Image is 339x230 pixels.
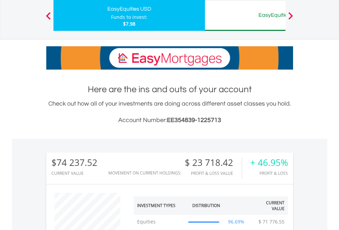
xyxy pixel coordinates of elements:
[192,203,220,208] div: Distribution
[250,158,288,168] div: + 46.95%
[46,116,293,125] h3: Account Number:
[223,215,249,229] td: 96.69%
[51,171,97,175] div: CURRENT VALUE
[46,83,293,96] h1: Here are the ins and outs of your account
[185,171,242,175] div: Profit & Loss Value
[46,46,293,70] img: EasyMortage Promotion Banner
[58,4,201,14] div: EasyEquities USD
[123,21,135,27] span: $7.98
[108,171,181,175] div: Movement on Current Holdings:
[134,196,185,215] th: Investment Types
[167,117,221,123] span: EE354839-1225713
[185,158,242,168] div: $ 23 718.42
[134,215,185,229] td: Equities
[111,14,147,21] div: Funds to invest:
[41,15,55,22] button: Previous
[255,215,288,229] td: $ 71 776.55
[284,15,298,22] button: Next
[249,196,288,215] th: Current Value
[250,171,288,175] div: Profit & Loss
[51,158,97,168] div: $74 237.52
[46,99,293,125] div: Check out how all of your investments are doing across different asset classes you hold.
